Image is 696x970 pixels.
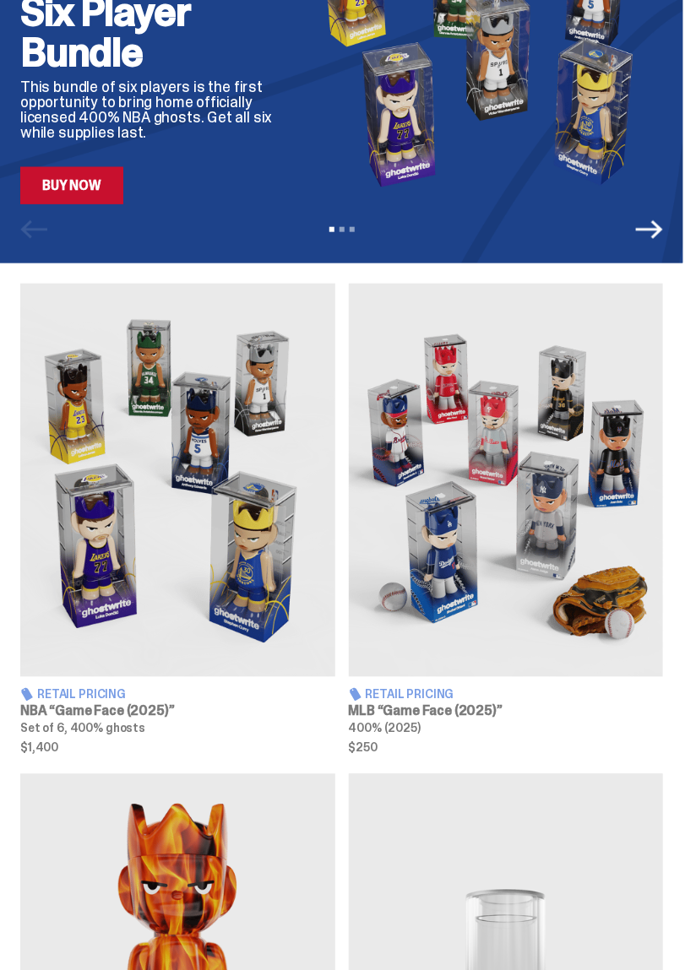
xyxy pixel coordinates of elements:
h3: NBA “Game Face (2025)” [20,705,335,718]
button: View slide 3 [350,227,355,232]
span: Retail Pricing [37,689,126,701]
button: View slide 1 [329,227,334,232]
img: Game Face (2025) [349,284,664,677]
span: $250 [349,742,664,754]
button: View slide 2 [340,227,345,232]
h3: MLB “Game Face (2025)” [349,705,664,718]
span: Set of 6, 400% ghosts [20,721,145,736]
img: Game Face (2025) [20,284,335,677]
span: 400% (2025) [349,721,421,736]
span: Retail Pricing [366,689,454,701]
button: Next [636,216,663,243]
a: Buy Now [20,167,123,204]
a: Game Face (2025) Retail Pricing [20,284,335,754]
p: This bundle of six players is the first opportunity to bring home officially licensed 400% NBA gh... [20,79,277,140]
span: $1,400 [20,742,335,754]
a: Game Face (2025) Retail Pricing [349,284,664,754]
